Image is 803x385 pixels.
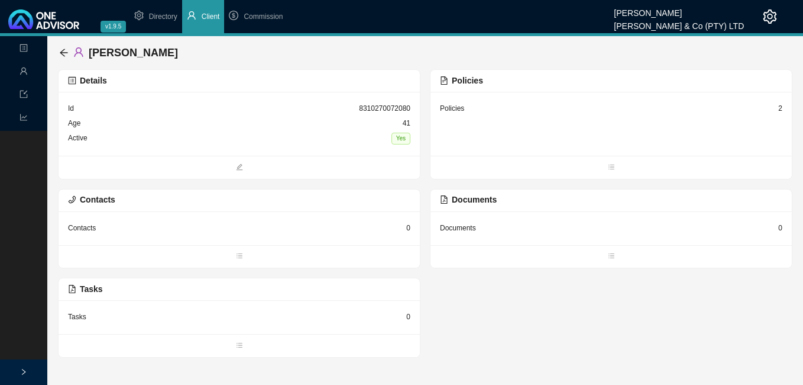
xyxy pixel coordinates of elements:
span: Policies [440,76,483,85]
span: setting [763,9,777,24]
div: 8310270072080 [359,102,410,114]
span: right [20,368,27,376]
div: [PERSON_NAME] & Co (PTY) LTD [614,16,744,29]
span: setting [134,11,144,20]
div: Id [68,102,74,114]
span: 41 [403,119,410,127]
div: 0 [406,222,410,234]
span: bars [59,251,420,263]
span: file-pdf [68,285,76,293]
span: import [20,85,28,106]
span: Documents [440,195,497,204]
span: Contacts [68,195,115,204]
img: 2df55531c6924b55f21c4cf5d4484680-logo-light.svg [8,9,79,29]
div: 0 [406,311,410,323]
span: Yes [391,133,410,145]
span: arrow-left [59,48,69,57]
span: Directory [149,12,177,21]
div: 0 [778,222,782,234]
span: user [73,47,84,57]
span: line-chart [20,108,28,129]
span: Client [202,12,220,21]
div: 2 [778,102,782,114]
span: Commission [244,12,283,21]
div: back [59,48,69,58]
div: Tasks [68,311,86,323]
span: dollar [229,11,238,20]
span: v1.9.5 [101,21,126,33]
span: edit [59,162,420,174]
span: Tasks [68,284,103,294]
span: bars [59,341,420,352]
span: file-text [440,76,448,85]
span: bars [430,162,792,174]
span: file-pdf [440,195,448,204]
div: Documents [440,222,476,234]
span: phone [68,195,76,204]
span: profile [68,76,76,85]
span: bars [430,251,792,263]
span: user [187,11,196,20]
div: [PERSON_NAME] [614,3,744,16]
span: Details [68,76,107,85]
div: Age [68,117,80,129]
span: profile [20,39,28,60]
span: user [20,62,28,83]
div: Policies [440,102,464,114]
div: Active [68,132,88,145]
div: Contacts [68,222,96,234]
span: [PERSON_NAME] [89,47,178,59]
